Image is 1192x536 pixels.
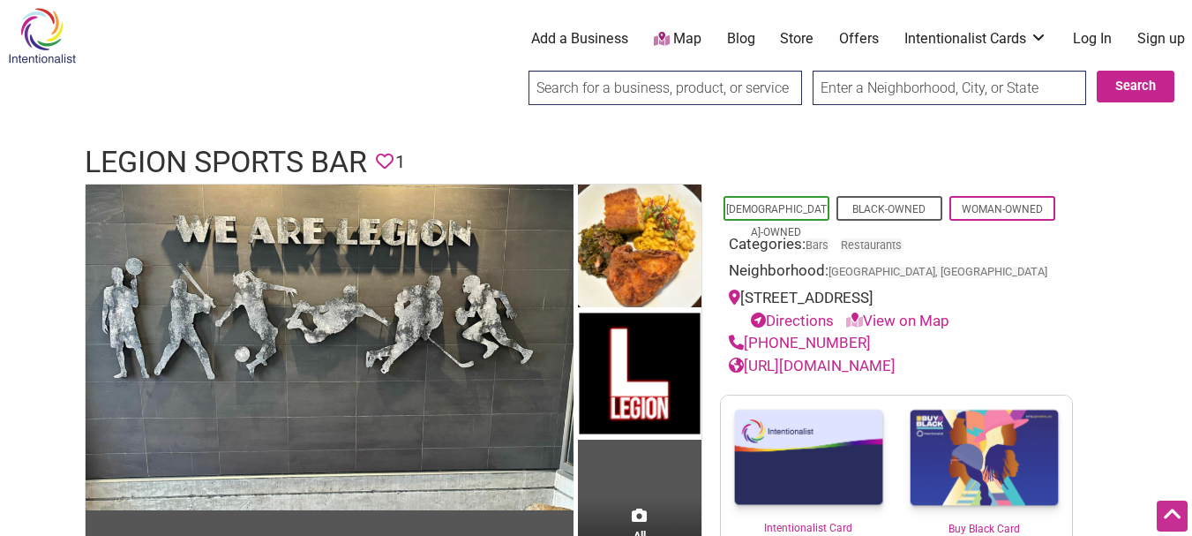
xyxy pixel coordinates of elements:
[1097,71,1174,102] button: Search
[1157,501,1188,532] div: Scroll Back to Top
[726,203,827,238] a: [DEMOGRAPHIC_DATA]-Owned
[531,29,628,49] a: Add a Business
[727,29,755,49] a: Blog
[806,238,828,252] a: Bars
[1073,29,1112,49] a: Log In
[86,185,574,510] img: photo of metal wall art at Legion Sports Bar that reads "We Are Legion" with metal cutouts of peo...
[839,29,879,49] a: Offers
[654,29,701,49] a: Map
[395,148,405,176] span: 1
[729,233,1064,260] div: Categories:
[529,71,802,105] input: Search for a business, product, or service
[85,141,367,184] h1: Legion Sports Bar
[751,312,834,329] a: Directions
[780,29,813,49] a: Store
[896,396,1072,521] img: Buy Black Card
[729,287,1064,332] div: [STREET_ADDRESS]
[721,396,896,536] a: Intentionalist Card
[852,203,926,215] a: Black-Owned
[729,357,896,374] a: [URL][DOMAIN_NAME]
[846,312,949,329] a: View on Map
[828,267,1047,278] span: [GEOGRAPHIC_DATA], [GEOGRAPHIC_DATA]
[721,396,896,520] img: Intentionalist Card
[578,185,701,313] img: Legion Sports Bar Food
[1137,29,1185,49] a: Sign up
[904,29,1047,49] a: Intentionalist Cards
[813,71,1086,105] input: Enter a Neighborhood, City, or State
[962,203,1043,215] a: Woman-Owned
[729,334,871,351] a: [PHONE_NUMBER]
[841,238,902,252] a: Restaurants
[729,260,1064,287] div: Neighborhood:
[578,312,701,440] img: Legion Sports Bar Logo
